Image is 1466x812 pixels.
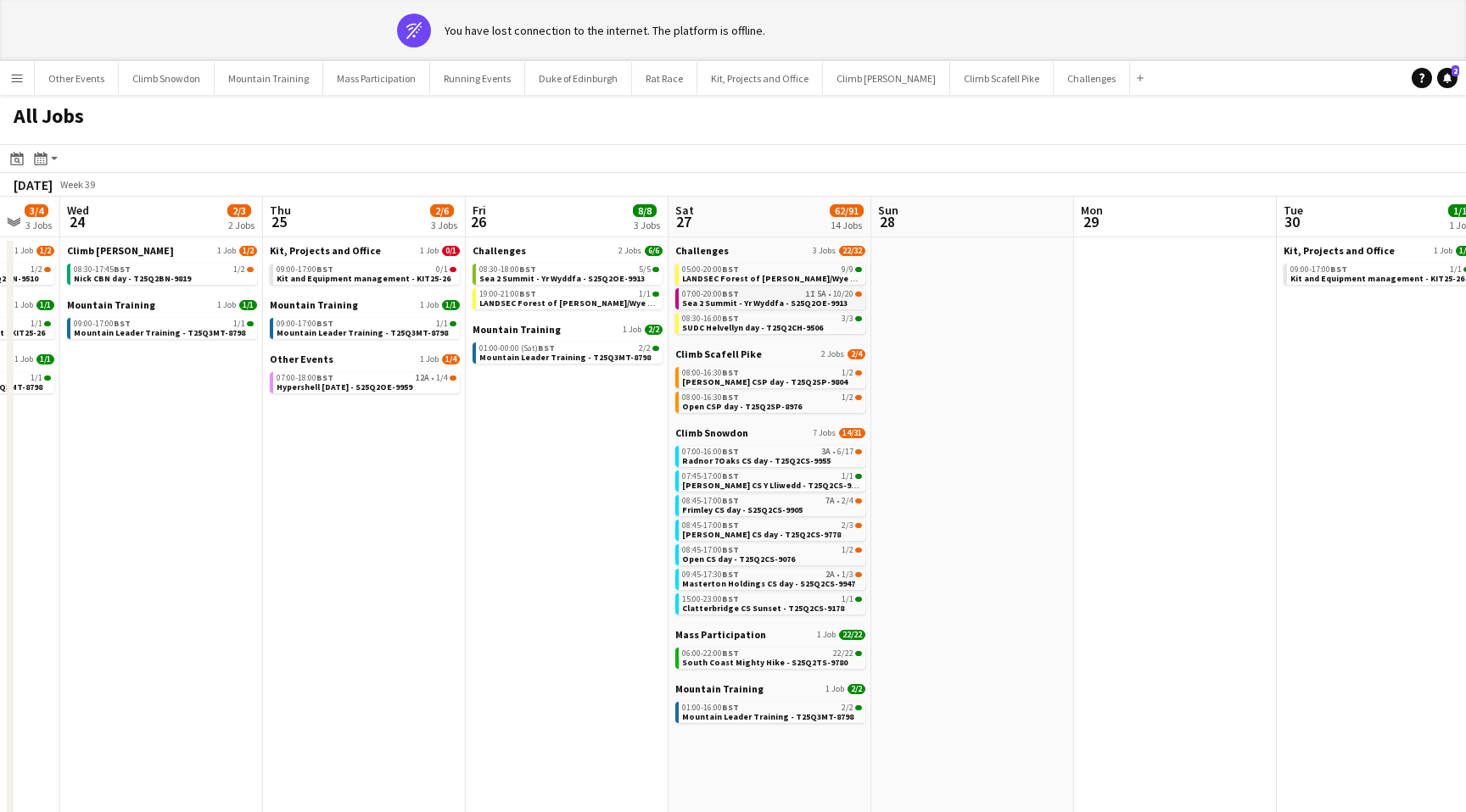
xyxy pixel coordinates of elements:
span: 1/1 [1450,265,1462,274]
span: Kit, Projects and Office [1284,244,1395,257]
div: Mountain Training1 Job1/109:00-17:00BST1/1Mountain Leader Training - T25Q3MT-8798 [67,298,257,342]
span: BST [722,648,739,659]
span: BST [519,264,536,275]
div: • [682,290,862,298]
span: Mountain Leader Training - T25Q3MT-8798 [682,711,853,722]
span: 2/2 [645,325,663,335]
span: 1/1 [450,321,456,326]
span: Nick CBN day - T25Q2BN-9819 [74,273,191,284]
span: BST [1330,264,1347,275]
a: 08:45-17:00BST7A•2/4Frimley CS day - S25Q2CS-9905 [682,495,862,514]
span: 07:45-17:00 [682,472,739,481]
span: Janna CS Y Lliwedd - T25Q2CS-9765 [682,480,864,491]
span: 09:00-17:00 [1290,265,1347,274]
span: 1/1 [239,300,257,310]
span: Frimley CS day - S25Q2CS-9905 [682,504,803,515]
span: 2/3 [855,523,862,528]
span: 0/1 [442,246,460,256]
span: 09:00-17:00 [277,320,333,328]
span: BST [722,544,739,555]
span: 08:30-17:45 [74,265,131,274]
span: BST [722,495,739,506]
a: 19:00-21:00BST1/1LANDSEC Forest of [PERSON_NAME]/Wye Valley Challenge - S25Q2CH-9594 [479,288,659,308]
div: Mountain Training1 Job2/201:00-00:00 (Sat)BST2/2Mountain Leader Training - T25Q3MT-8798 [473,323,663,367]
span: BST [722,313,739,324]
span: BST [722,569,739,580]
a: 06:00-22:00BST22/22South Coast Mighty Hike - S25Q2TS-9780 [682,648,862,667]
span: Challenges [473,244,526,257]
span: 14/31 [839,428,865,438]
span: Tue [1284,203,1303,218]
span: Climb Scafell Pike [675,348,762,360]
span: 7A [825,497,835,505]
div: Climb Snowdon7 Jobs14/3107:00-16:00BST3A•6/17Radnor 7Oaks CS day - T25Q2CS-995507:45-17:00BST1/1[... [675,426,865,628]
span: Wed [67,203,89,218]
span: 1/1 [44,321,51,326]
span: Hypershell Media Day - S25Q2OE-9959 [277,381,412,392]
span: 25 [267,212,291,231]
span: 1 Job [420,300,439,310]
span: BST [722,702,739,713]
button: Challenges [1054,62,1130,95]
span: Challenges [675,244,729,257]
span: Mon [1081,203,1103,218]
span: 2/2 [842,704,853,712]
span: 09:00-17:00 [74,320,131,328]
span: 07:00-16:00 [682,448,739,456]
span: 6/6 [645,246,663,256]
div: [DATE] [14,176,53,193]
span: 1/2 [855,370,862,375]
span: 0/1 [450,267,456,272]
span: 1 Job [420,246,439,256]
span: 2/3 [842,521,853,530]
span: BST [722,367,739,378]
a: 09:00-17:00BST0/1Kit and Equipment management - KIT25-26 [277,264,456,283]
a: Climb Scafell Pike2 Jobs2/4 [675,348,865,360]
span: 1/1 [36,354,54,364]
span: 22/32 [839,246,865,256]
span: 01:00-00:00 (Sat) [479,344,555,353]
a: 15:00-23:00BST1/1Clatterbridge CS Sunset - T25Q2CS-9178 [682,593,862,613]
a: Mountain Training1 Job2/2 [473,323,663,336]
span: 22/22 [855,651,862,656]
a: 08:30-16:00BST3/3SUDC Helvellyn day - T25Q2CH-9506 [682,313,862,332]
span: 1I [805,290,815,298]
span: Sea 2 Summit - Yr Wyddfa - S25Q2OE-9913 [479,273,645,284]
a: Mountain Training1 Job1/1 [67,298,257,311]
span: 08:45-17:00 [682,521,739,530]
span: 1/2 [842,546,853,554]
span: 1/1 [842,595,853,603]
span: BST [114,318,131,329]
span: 1 Job [420,354,439,364]
div: 3 Jobs [25,219,52,231]
a: 05:00-20:00BST9/9LANDSEC Forest of [PERSON_NAME]/Wye Valley Challenge - S25Q2CH-9594 [682,264,862,283]
span: 1/2 [239,246,257,256]
a: 09:45-17:30BST2A•1/3Masterton Holdings CS day - S25Q2CS-9947 [682,569,862,588]
span: 1/1 [233,320,245,328]
a: 08:00-16:30BST1/2[PERSON_NAME] CSP day - T25Q2SP-9804 [682,367,862,387]
a: 08:30-18:00BST5/5Sea 2 Summit - Yr Wyddfa - S25Q2OE-9913 [479,264,659,283]
span: SUDC Helvellyn day - T25Q2CH-9506 [682,322,823,333]
a: 2 [1437,68,1458,88]
span: Mountain Training [473,323,561,336]
a: 07:00-18:00BST12A•1/4Hypershell [DATE] - S25Q2OE-9959 [277,372,456,392]
span: 10/20 [855,292,862,297]
span: 2/2 [848,684,865,694]
span: 28 [876,212,898,231]
span: 08:30-16:00 [682,314,739,323]
span: BST [722,288,739,299]
div: Challenges2 Jobs6/608:30-18:00BST5/5Sea 2 Summit - Yr Wyddfa - S25Q2OE-991319:00-21:00BST1/1LANDS... [473,244,663,323]
span: 1/1 [855,597,862,602]
div: Mountain Training1 Job1/109:00-17:00BST1/1Mountain Leader Training - T25Q3MT-8798 [270,298,460,353]
span: Mountain Training [675,682,764,695]
a: Mass Participation1 Job22/22 [675,628,865,641]
span: 1/1 [31,374,42,382]
span: 06:00-22:00 [682,649,739,658]
span: 27 [673,212,694,231]
span: LANDSEC Forest of Dean/Wye Valley Challenge - S25Q2CH-9594 [479,298,778,309]
span: 1 Job [217,300,236,310]
span: 9/9 [855,267,862,272]
span: 09:00-17:00 [277,265,333,274]
span: Sun [878,203,898,218]
span: 1/2 [44,267,51,272]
